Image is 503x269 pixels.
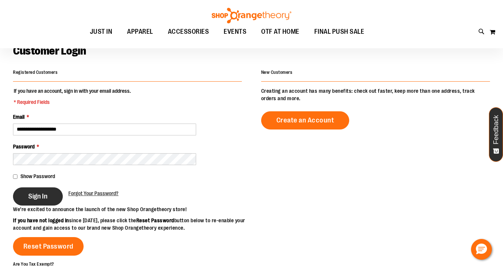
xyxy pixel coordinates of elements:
span: Customer Login [13,45,86,57]
span: Show Password [20,173,55,179]
span: * Required Fields [14,98,131,106]
span: Email [13,114,25,120]
a: OTF AT HOME [254,23,307,40]
span: EVENTS [224,23,246,40]
strong: New Customers [261,70,293,75]
strong: Are You Tax Exempt? [13,262,54,267]
p: We’re excited to announce the launch of the new Shop Orangetheory store! [13,206,251,213]
span: OTF AT HOME [261,23,299,40]
span: Forgot Your Password? [68,190,119,196]
a: Forgot Your Password? [68,190,119,197]
strong: If you have not logged in [13,217,69,223]
span: JUST IN [90,23,113,40]
button: Sign In [13,187,63,206]
span: Sign In [28,192,48,200]
a: JUST IN [82,23,120,40]
strong: Reset Password [136,217,174,223]
legend: If you have an account, sign in with your email address. [13,87,132,106]
span: FINAL PUSH SALE [314,23,364,40]
span: Create an Account [276,116,334,124]
a: Create an Account [261,111,350,129]
a: APPAREL [120,23,160,40]
a: EVENTS [216,23,254,40]
a: Reset Password [13,237,84,256]
a: FINAL PUSH SALE [307,23,372,40]
span: Password [13,144,35,150]
span: Feedback [493,115,500,144]
span: APPAREL [127,23,153,40]
span: Reset Password [23,242,74,250]
button: Feedback - Show survey [489,107,503,162]
img: Shop Orangetheory [211,8,292,23]
button: Hello, have a question? Let’s chat. [471,239,492,260]
strong: Registered Customers [13,70,58,75]
span: ACCESSORIES [168,23,209,40]
p: since [DATE], please click the button below to re-enable your account and gain access to our bran... [13,217,251,232]
a: ACCESSORIES [160,23,217,40]
p: Creating an account has many benefits: check out faster, keep more than one address, track orders... [261,87,490,102]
